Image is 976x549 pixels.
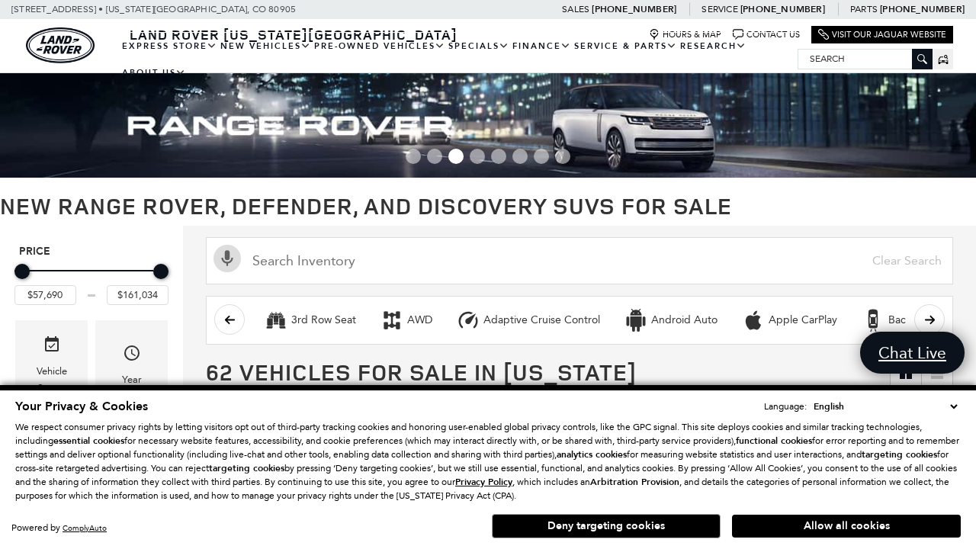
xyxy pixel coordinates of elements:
div: Backup Camera [888,313,965,327]
a: Service & Parts [573,33,679,59]
span: Year [123,340,141,371]
strong: functional cookies [736,435,812,447]
span: Land Rover [US_STATE][GEOGRAPHIC_DATA] [130,25,457,43]
a: EXPRESS STORE [120,33,219,59]
nav: Main Navigation [120,33,798,86]
a: [STREET_ADDRESS] • [US_STATE][GEOGRAPHIC_DATA], CO 80905 [11,4,296,14]
a: Finance [511,33,573,59]
select: Language Select [810,399,961,414]
a: New Vehicles [219,33,313,59]
div: Maximum Price [153,264,169,279]
a: Chat Live [860,332,965,374]
div: Year [122,371,142,388]
input: Search Inventory [206,237,953,284]
strong: analytics cookies [557,448,627,461]
span: Go to slide 5 [491,149,506,164]
div: VehicleVehicle Status [15,320,88,408]
div: Minimum Price [14,264,30,279]
input: Search [798,50,932,68]
div: Android Auto [651,313,718,327]
input: Minimum [14,285,76,305]
input: Maximum [107,285,169,305]
span: Go to slide 1 [406,149,421,164]
div: Apple CarPlay [769,313,837,327]
span: Sales [562,4,589,14]
div: Vehicle Status [27,363,76,396]
strong: essential cookies [53,435,124,447]
span: Go to slide 2 [427,149,442,164]
div: Language: [764,402,807,411]
div: Apple CarPlay [742,309,765,332]
span: Your Privacy & Cookies [15,398,148,415]
span: Vehicle [43,332,61,363]
a: Hours & Map [649,29,721,40]
a: About Us [120,59,188,86]
div: Powered by [11,523,107,533]
strong: targeting cookies [862,448,937,461]
button: Adaptive Cruise ControlAdaptive Cruise Control [448,304,608,336]
div: 3rd Row Seat [265,309,287,332]
h5: Price [19,245,164,258]
p: We respect consumer privacy rights by letting visitors opt out of third-party tracking cookies an... [15,420,961,502]
a: [PHONE_NUMBER] [740,3,825,15]
a: Visit Our Jaguar Website [818,29,946,40]
img: Land Rover [26,27,95,63]
div: Android Auto [624,309,647,332]
a: [PHONE_NUMBER] [592,3,676,15]
span: Go to slide 8 [555,149,570,164]
button: Android AutoAndroid Auto [616,304,726,336]
u: Privacy Policy [455,476,512,488]
div: AWD [407,313,432,327]
button: Apple CarPlayApple CarPlay [734,304,846,336]
span: Go to slide 4 [470,149,485,164]
div: YearYear [95,320,168,408]
strong: Arbitration Provision [590,476,679,488]
button: Backup CameraBackup Camera [853,304,973,336]
span: Service [701,4,737,14]
a: Privacy Policy [455,477,512,487]
a: Contact Us [733,29,800,40]
button: Allow all cookies [732,515,961,538]
button: scroll right [914,304,945,335]
button: Deny targeting cookies [492,514,721,538]
div: Price [14,258,169,305]
div: Adaptive Cruise Control [457,309,480,332]
a: Land Rover [US_STATE][GEOGRAPHIC_DATA] [120,25,467,43]
div: Adaptive Cruise Control [483,313,600,327]
button: AWDAWD [372,304,441,336]
span: 62 Vehicles for Sale in [US_STATE][GEOGRAPHIC_DATA], [GEOGRAPHIC_DATA] [206,356,693,418]
svg: Click to toggle on voice search [213,245,241,272]
span: Go to slide 7 [534,149,549,164]
span: Chat Live [871,342,954,363]
a: [PHONE_NUMBER] [880,3,965,15]
a: Specials [447,33,511,59]
div: 3rd Row Seat [291,313,356,327]
a: Research [679,33,748,59]
a: Pre-Owned Vehicles [313,33,447,59]
strong: targeting cookies [209,462,284,474]
div: AWD [380,309,403,332]
span: Parts [850,4,878,14]
span: Go to slide 3 [448,149,464,164]
button: 3rd Row Seat3rd Row Seat [256,304,364,336]
div: Backup Camera [862,309,884,332]
button: scroll left [214,304,245,335]
a: land-rover [26,27,95,63]
span: Go to slide 6 [512,149,528,164]
a: ComplyAuto [63,523,107,533]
